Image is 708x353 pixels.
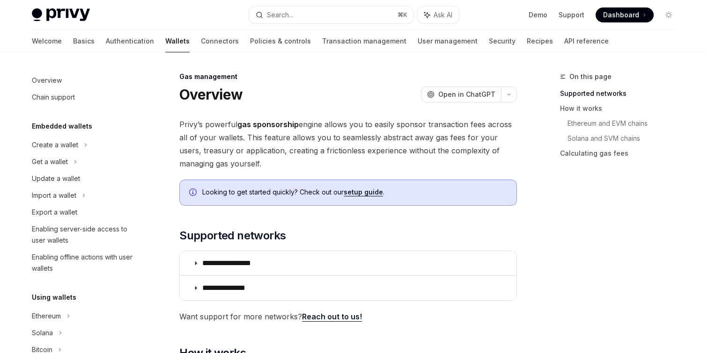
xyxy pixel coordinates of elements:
a: User management [418,30,478,52]
a: Enabling offline actions with user wallets [24,249,144,277]
button: Open in ChatGPT [421,86,501,102]
h1: Overview [179,86,243,103]
a: Reach out to us! [302,312,362,322]
strong: gas sponsorship [237,120,299,129]
span: Want support for more networks? [179,310,517,323]
span: Supported networks [179,228,286,243]
div: Create a wallet [32,139,78,151]
a: Welcome [32,30,62,52]
span: Ask AI [434,10,452,20]
a: Basics [73,30,95,52]
div: Update a wallet [32,173,80,184]
span: ⌘ K [398,11,407,19]
h5: Using wallets [32,292,76,303]
a: setup guide [344,188,383,196]
span: Dashboard [603,10,639,20]
div: Solana [32,327,53,339]
a: API reference [564,30,609,52]
a: Support [559,10,584,20]
a: Enabling server-side access to user wallets [24,221,144,249]
div: Enabling offline actions with user wallets [32,252,139,274]
a: Wallets [165,30,190,52]
div: Export a wallet [32,207,77,218]
div: Gas management [179,72,517,81]
a: Chain support [24,89,144,106]
a: Export a wallet [24,204,144,221]
svg: Info [189,188,199,198]
div: Chain support [32,92,75,103]
a: Policies & controls [250,30,311,52]
img: light logo [32,8,90,22]
a: Dashboard [596,7,654,22]
a: Demo [529,10,547,20]
a: Update a wallet [24,170,144,187]
h5: Embedded wallets [32,121,92,132]
a: Solana and SVM chains [568,131,684,146]
a: Security [489,30,516,52]
a: Calculating gas fees [560,146,684,161]
span: On this page [569,71,612,82]
a: Transaction management [322,30,406,52]
button: Search...⌘K [249,7,413,23]
div: Ethereum [32,310,61,322]
div: Get a wallet [32,156,68,167]
span: Looking to get started quickly? Check out our . [202,187,507,197]
a: Supported networks [560,86,684,101]
a: Recipes [527,30,553,52]
a: Connectors [201,30,239,52]
a: How it works [560,101,684,116]
span: Privy’s powerful engine allows you to easily sponsor transaction fees across all of your wallets.... [179,118,517,170]
a: Overview [24,72,144,89]
div: Search... [267,9,293,21]
span: Open in ChatGPT [438,90,495,99]
div: Overview [32,75,62,86]
div: Enabling server-side access to user wallets [32,223,139,246]
a: Authentication [106,30,154,52]
div: Import a wallet [32,190,76,201]
button: Ask AI [418,7,459,23]
button: Toggle dark mode [661,7,676,22]
a: Ethereum and EVM chains [568,116,684,131]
